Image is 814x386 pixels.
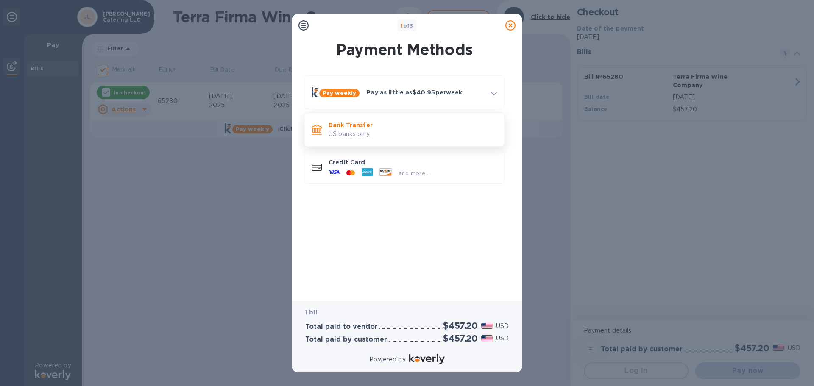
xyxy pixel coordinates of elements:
b: of 3 [401,22,413,29]
img: Logo [409,354,445,364]
span: and more... [399,170,429,176]
p: Pay as little as $40.95 per week [366,88,484,97]
span: 1 [401,22,403,29]
h3: Total paid by customer [305,336,387,344]
p: USD [496,322,509,330]
h2: $457.20 [443,333,478,344]
p: Bank Transfer [329,121,497,129]
h3: Total paid to vendor [305,323,378,331]
p: USD [496,334,509,343]
img: USD [481,335,493,341]
p: Credit Card [329,158,497,167]
p: US banks only. [329,130,497,139]
b: 1 bill [305,309,319,316]
img: USD [481,323,493,329]
h2: $457.20 [443,320,478,331]
b: Pay weekly [323,90,356,96]
p: Powered by [369,355,405,364]
h1: Payment Methods [303,41,506,58]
